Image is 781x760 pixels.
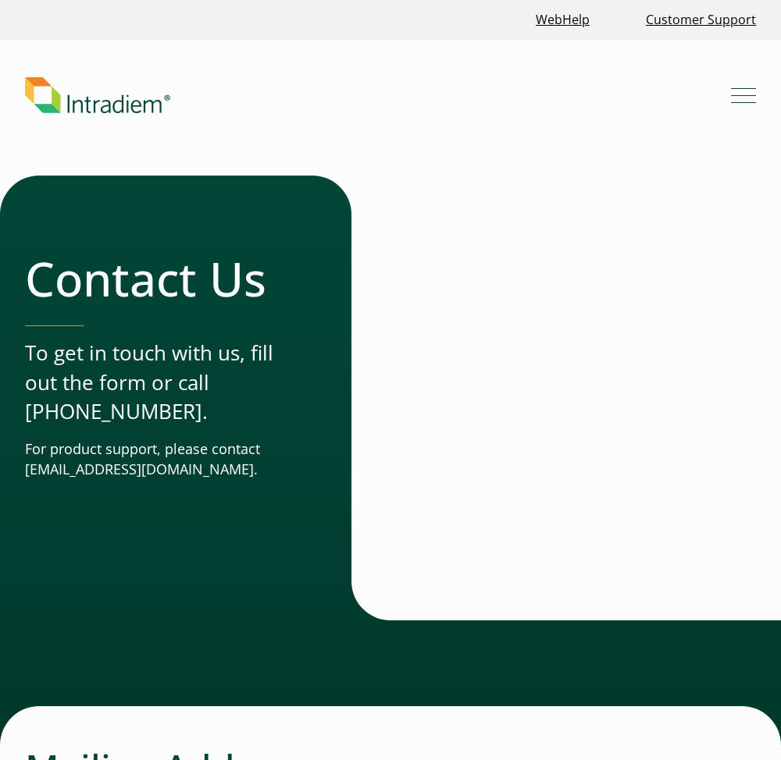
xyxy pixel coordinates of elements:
h1: Contact Us [25,250,289,307]
p: To get in touch with us, fill out the form or call [PHONE_NUMBER]. [25,339,289,426]
a: Link to homepage of Intradiem [25,77,731,113]
iframe: Contact Form [423,201,756,591]
img: Intradiem [25,77,170,113]
button: Mobile Navigation Button [731,83,756,108]
p: For product support, please contact [EMAIL_ADDRESS][DOMAIN_NAME]. [25,439,289,480]
a: Customer Support [640,3,762,37]
a: Link opens in a new window [530,3,596,37]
